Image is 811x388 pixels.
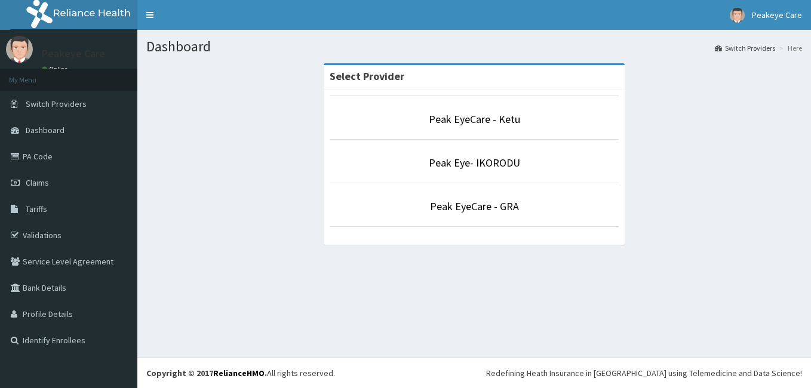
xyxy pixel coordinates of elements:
[429,156,520,170] a: Peak Eye- IKORODU
[776,43,802,53] li: Here
[730,8,745,23] img: User Image
[330,69,404,83] strong: Select Provider
[146,39,802,54] h1: Dashboard
[26,98,87,109] span: Switch Providers
[752,10,802,20] span: Peakeye Care
[137,358,811,388] footer: All rights reserved.
[715,43,775,53] a: Switch Providers
[430,199,519,213] a: Peak EyeCare - GRA
[6,36,33,63] img: User Image
[42,48,105,59] p: Peakeye Care
[26,204,47,214] span: Tariffs
[429,112,520,126] a: Peak EyeCare - Ketu
[146,368,267,378] strong: Copyright © 2017 .
[213,368,265,378] a: RelianceHMO
[486,367,802,379] div: Redefining Heath Insurance in [GEOGRAPHIC_DATA] using Telemedicine and Data Science!
[42,65,70,73] a: Online
[26,177,49,188] span: Claims
[26,125,64,136] span: Dashboard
